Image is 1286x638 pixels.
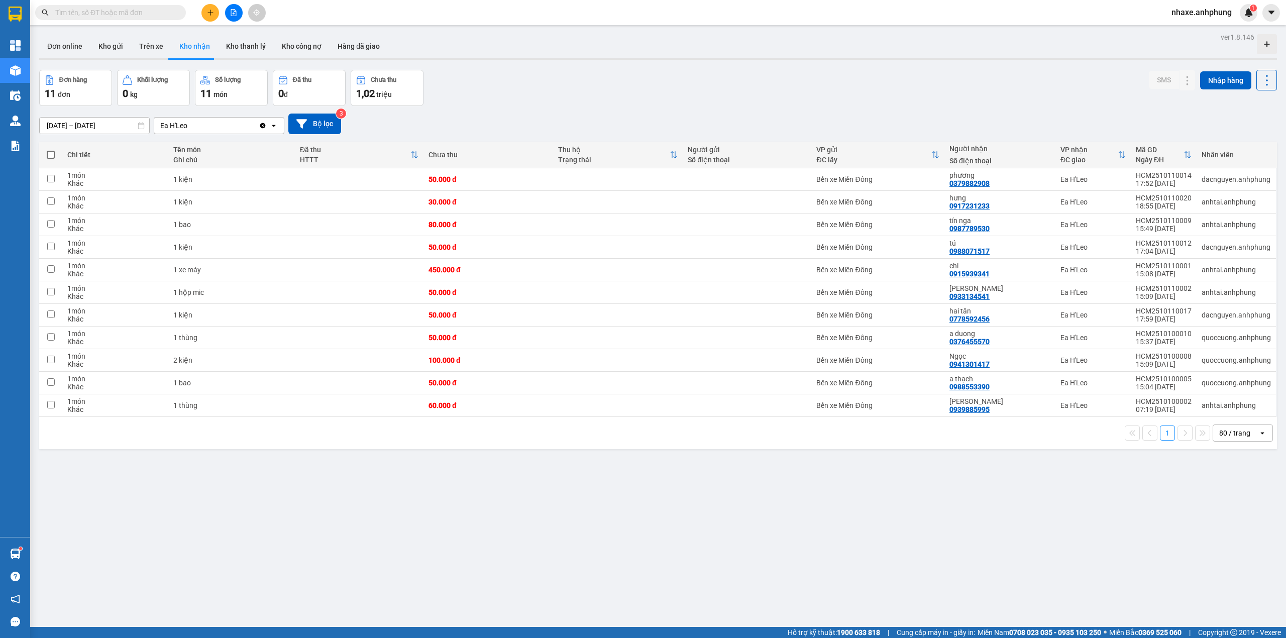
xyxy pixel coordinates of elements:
div: HTTT [300,156,410,164]
sup: 3 [336,109,346,119]
span: Cung cấp máy in - giấy in: [897,627,975,638]
div: a duong [949,330,1050,338]
strong: 1900 633 818 [837,628,880,636]
div: 1 món [67,239,163,247]
div: 50.000 đ [428,175,548,183]
button: Hàng đã giao [330,34,388,58]
div: 1 món [67,284,163,292]
div: tú [949,239,1050,247]
div: HCM2510110020 [1136,194,1192,202]
div: 0376455570 [949,338,990,346]
div: Khối lượng [137,76,168,83]
div: dacnguyen.anhphung [1202,243,1271,251]
div: 15:09 [DATE] [1136,292,1192,300]
div: Ea H'Leo [1060,379,1126,387]
th: Toggle SortBy [295,142,423,168]
div: Bến xe Miền Đông [816,175,939,183]
div: 1 món [67,194,163,202]
div: quoccuong.anhphung [1202,334,1271,342]
button: SMS [1149,71,1179,89]
div: Ea H'Leo [1060,356,1126,364]
div: Ghi chú [173,156,290,164]
span: 11 [45,87,56,99]
div: Ea H'Leo [1060,266,1126,274]
span: file-add [230,9,237,16]
img: warehouse-icon [10,65,21,76]
div: Khác [67,315,163,323]
span: | [1189,627,1191,638]
img: warehouse-icon [10,549,21,559]
svg: open [1258,429,1266,437]
div: anhtai.anhphung [1202,198,1271,206]
div: Khác [67,202,163,210]
div: 1 kiện [173,243,290,251]
button: file-add [225,4,243,22]
div: Đã thu [300,146,410,154]
sup: 1 [19,547,22,550]
div: Trạng thái [558,156,670,164]
div: HCM2510110014 [1136,171,1192,179]
div: chi [949,262,1050,270]
div: Bến xe Miền Đông [816,334,939,342]
div: ver 1.8.146 [1221,32,1254,43]
div: 100.000 đ [428,356,548,364]
span: plus [207,9,214,16]
div: 1 món [67,330,163,338]
span: | [888,627,889,638]
span: Miền Nam [978,627,1101,638]
div: hưng [949,194,1050,202]
span: nhaxe.anhphung [1163,6,1240,19]
div: HCM2510110001 [1136,262,1192,270]
div: hai tân [949,307,1050,315]
div: 1 hộp mic [173,288,290,296]
div: 1 món [67,352,163,360]
div: 15:08 [DATE] [1136,270,1192,278]
div: Chi tiết [67,151,163,159]
div: 0988071517 [949,247,990,255]
div: 50.000 đ [428,311,548,319]
div: Bến xe Miền Đông [816,243,939,251]
button: plus [201,4,219,22]
th: Toggle SortBy [553,142,683,168]
button: Kho nhận [171,34,218,58]
span: Miền Bắc [1109,627,1182,638]
span: 1 [1251,5,1255,12]
div: 2 kiện [173,356,290,364]
span: Hỗ trợ kỹ thuật: [788,627,880,638]
span: 0 [278,87,284,99]
span: đ [284,90,288,98]
div: 17:59 [DATE] [1136,315,1192,323]
div: Thu hộ [558,146,670,154]
div: Bến xe Miền Đông [816,311,939,319]
div: 50.000 đ [428,379,548,387]
div: Ea H'Leo [160,121,187,131]
button: Khối lượng0kg [117,70,190,106]
div: ĐC giao [1060,156,1118,164]
div: Bến xe Miền Đông [816,356,939,364]
span: món [213,90,228,98]
div: 1 món [67,262,163,270]
div: 0933134541 [949,292,990,300]
div: dacnguyen.anhphung [1202,175,1271,183]
span: 0 [123,87,128,99]
button: aim [248,4,266,22]
div: Bến xe Miền Đông [816,401,939,409]
div: Người nhận [949,145,1050,153]
span: copyright [1230,629,1237,636]
div: Khác [67,225,163,233]
button: 1 [1160,426,1175,441]
div: Người gửi [688,146,806,154]
div: a thạch [949,375,1050,383]
div: Mã GD [1136,146,1184,154]
div: 0987789530 [949,225,990,233]
span: 1,02 [356,87,375,99]
div: 1 kiện [173,198,290,206]
button: Số lượng11món [195,70,268,106]
div: HCM2510110009 [1136,217,1192,225]
div: Ea H'Leo [1060,175,1126,183]
img: warehouse-icon [10,116,21,126]
div: Ea H'Leo [1060,334,1126,342]
div: Khác [67,405,163,413]
div: 0988553390 [949,383,990,391]
div: 1 bao [173,379,290,387]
